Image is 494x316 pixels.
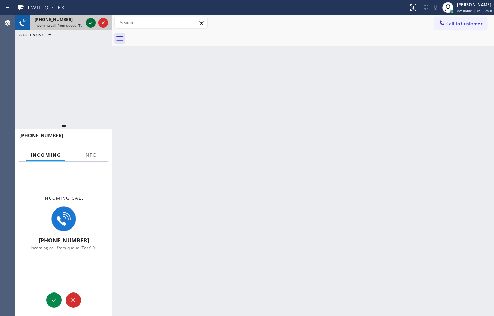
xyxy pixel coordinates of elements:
button: Accept [86,18,96,28]
span: [PHONE_NUMBER] [35,17,73,22]
span: ALL TASKS [19,32,44,37]
div: [PERSON_NAME] [457,2,492,8]
span: Available | 1h 36min [457,8,492,13]
span: Info [83,152,97,158]
span: Incoming [30,152,61,158]
button: Reject [66,292,81,308]
button: Accept [46,292,62,308]
span: Incoming call from queue [Test] All [30,245,97,251]
button: ALL TASKS [15,30,58,39]
span: Incoming call [43,195,84,201]
span: Incoming call from queue [Test] All [35,23,92,28]
button: Incoming [26,148,65,162]
button: Reject [98,18,108,28]
span: Call to Customer [446,20,483,27]
span: [PHONE_NUMBER] [19,132,63,139]
input: Search [115,17,207,28]
span: [PHONE_NUMBER] [39,236,89,244]
button: Info [79,148,101,162]
button: Call to Customer [434,17,487,30]
button: Mute [431,3,440,12]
